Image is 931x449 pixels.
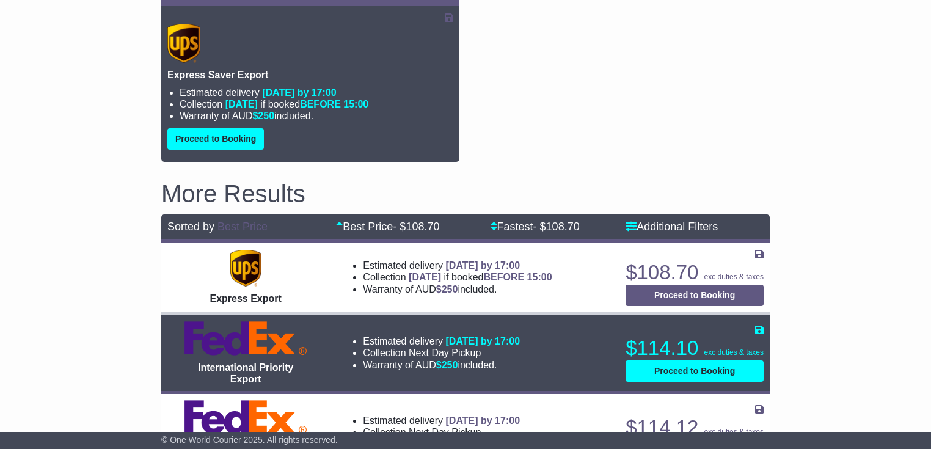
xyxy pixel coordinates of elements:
[210,293,281,304] span: Express Export
[409,272,552,282] span: if booked
[198,362,293,384] span: International Priority Export
[167,128,264,150] button: Proceed to Booking
[300,99,341,109] span: BEFORE
[626,336,764,360] p: $114.10
[626,260,764,285] p: $108.70
[258,111,274,121] span: 250
[180,98,453,110] li: Collection
[161,180,770,207] h2: More Results
[167,221,214,233] span: Sorted by
[442,284,458,294] span: 250
[363,426,520,438] li: Collection
[393,221,439,233] span: - $
[363,260,552,271] li: Estimated delivery
[626,360,764,382] button: Proceed to Booking
[336,221,439,233] a: Best Price- $108.70
[363,415,520,426] li: Estimated delivery
[491,221,580,233] a: Fastest- $108.70
[180,87,453,98] li: Estimated delivery
[363,347,520,359] li: Collection
[406,221,439,233] span: 108.70
[533,221,580,233] span: - $
[704,348,764,357] span: exc duties & taxes
[409,427,481,437] span: Next Day Pickup
[527,272,552,282] span: 15:00
[446,415,520,426] span: [DATE] by 17:00
[230,250,261,287] img: UPS (new): Express Export
[262,87,337,98] span: [DATE] by 17:00
[217,221,268,233] a: Best Price
[363,283,552,295] li: Warranty of AUD included.
[626,221,718,233] a: Additional Filters
[483,272,524,282] span: BEFORE
[167,24,200,63] img: UPS (new): Express Saver Export
[442,360,458,370] span: 250
[704,272,764,281] span: exc duties & taxes
[167,69,453,81] p: Express Saver Export
[252,111,274,121] span: $
[184,400,307,434] img: FedEx Express: International Economy Export
[161,435,338,445] span: © One World Courier 2025. All rights reserved.
[363,335,520,347] li: Estimated delivery
[180,110,453,122] li: Warranty of AUD included.
[343,99,368,109] span: 15:00
[626,285,764,306] button: Proceed to Booking
[409,348,481,358] span: Next Day Pickup
[436,284,458,294] span: $
[446,260,520,271] span: [DATE] by 17:00
[225,99,258,109] span: [DATE]
[409,272,441,282] span: [DATE]
[363,359,520,371] li: Warranty of AUD included.
[436,360,458,370] span: $
[446,336,520,346] span: [DATE] by 17:00
[225,99,368,109] span: if booked
[546,221,580,233] span: 108.70
[363,271,552,283] li: Collection
[704,428,764,436] span: exc duties & taxes
[184,321,307,356] img: FedEx Express: International Priority Export
[626,415,764,440] p: $114.12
